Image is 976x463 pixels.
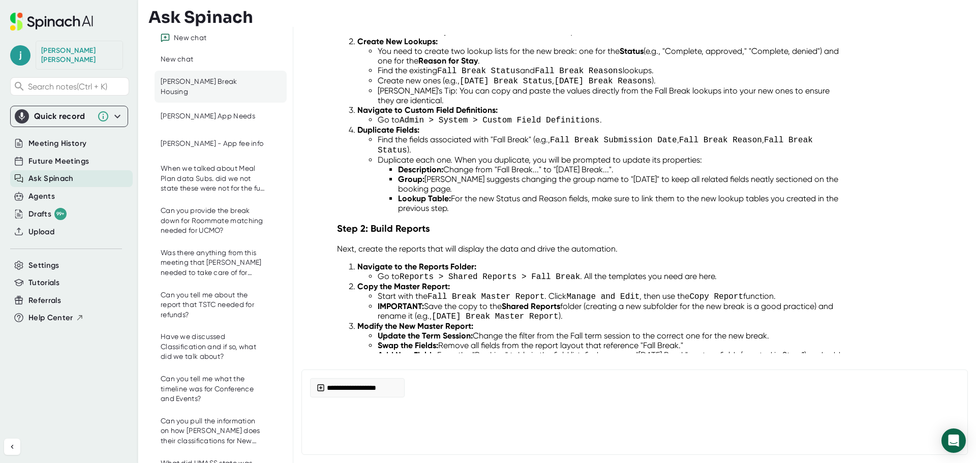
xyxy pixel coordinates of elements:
[28,191,55,202] button: Agents
[502,301,560,311] strong: Shared Reports
[28,226,54,238] button: Upload
[418,56,478,66] strong: Reason for Stay
[378,136,813,155] code: Fall Break Status
[460,77,552,86] code: [DATE] Break Status
[378,76,842,86] li: Create new ones (e.g., , ).
[28,260,59,271] button: Settings
[400,272,580,282] code: Reports > Shared Reports > Fall Break
[378,115,842,125] li: Go to .
[378,271,842,282] li: Go to . All the templates you need are here.
[378,341,438,350] strong: Swap the Fields:
[378,46,842,66] li: You need to create two lookup lists for the new break: one for the (e.g., "Complete, approved," "...
[174,34,206,43] div: New chat
[398,194,451,203] strong: Lookup Table:
[689,292,743,301] code: Copy Report
[357,125,419,135] strong: Duplicate Fields:
[941,428,966,453] div: Open Intercom Messenger
[378,66,842,76] li: Find the existing and lookups.
[378,301,842,321] li: Save the copy to the folder (creating a new subfolder for the new break is a good practice) and r...
[15,106,124,127] div: Quick record
[550,136,677,145] code: Fall Break Submission Date
[28,312,73,324] span: Help Center
[378,350,437,360] strong: Add New Fields:
[432,312,559,321] code: [DATE] Break Master Report
[34,111,92,121] div: Quick record
[337,244,842,254] p: Next, create the reports that will display the data and drive the automation.
[161,248,265,278] div: Was there anything from this meeting that Jess Younts needed to take care of for UCMO that was me...
[357,262,476,271] strong: Navigate to the Reports Folder:
[161,206,265,236] div: Can you provide the break down for Roommate matching needed for UCMO?
[28,295,61,306] button: Referrals
[161,332,265,362] div: Have we discussed Classification and if so, what did we talk about?
[378,155,842,213] li: Duplicate each one. When you duplicate, you will be prompted to update its properties:
[161,164,265,194] div: When we talked about Meal Plan data Subs. did we not state these were not for the full year but f...
[398,174,424,184] strong: Group:
[398,165,443,174] strong: Description:
[10,45,30,66] span: j
[398,194,842,213] li: For the new Status and Reason fields, make sure to link them to the new lookup tables you created...
[378,331,473,341] strong: Update the Term Session:
[28,312,84,324] button: Help Center
[378,350,842,369] li: From the "Booking" table in the field list, find your new "[DATE] Break" custom fields (created i...
[398,174,842,194] li: [PERSON_NAME] suggests changing the group name to "[DATE]" to keep all related fields neatly sect...
[428,292,544,301] code: Fall Break Master Report
[620,46,644,56] strong: Status
[28,208,67,220] button: Drafts 99+
[679,136,762,145] code: Fall Break Reason
[378,291,842,301] li: Start with the . Click , then use the function.
[161,77,265,97] div: [PERSON_NAME] Break Housing
[378,86,842,105] li: [PERSON_NAME]'s Tip: You can copy and paste the values directly from the Fall Break lookups into ...
[28,138,86,149] button: Meeting History
[28,208,67,220] div: Drafts
[437,67,520,76] code: Fall Break Status
[357,105,498,115] strong: Navigate to Custom Field Definitions:
[337,223,430,234] strong: Step 2: Build Reports
[161,416,265,446] div: Can you pull the information on how BLINN does their classifications for New and returning students?
[161,54,193,65] div: New chat
[54,208,67,220] div: 99+
[357,282,450,291] strong: Copy the Master Report:
[161,374,265,404] div: Can you tell me what the timeline was for Conference and Events?
[378,301,424,311] strong: IMPORTANT:
[41,46,117,64] div: Jess Younts
[554,77,652,86] code: [DATE] Break Reasons
[941,428,959,446] div: Send message
[28,277,59,289] button: Tutorials
[566,292,639,301] code: Manage and Edit
[378,331,842,341] li: Change the filter from the Fall term session to the correct one for the new break.
[4,439,20,455] button: Collapse sidebar
[400,116,600,125] code: Admin > System > Custom Field Definitions
[378,341,842,350] li: Remove all fields from the report layout that reference "Fall Break."
[378,135,842,155] li: Find the fields associated with "Fall Break" (e.g., , , ).
[357,321,473,331] strong: Modify the New Master Report:
[161,290,265,320] div: Can you tell me about the report that TSTC needed for refunds?
[28,156,89,167] button: Future Meetings
[535,67,623,76] code: Fall Break Reasons
[161,111,255,121] div: BARTON App Needs
[398,165,842,174] li: Change from "Fall Break..." to "[DATE] Break...".
[357,37,438,46] strong: Create New Lookups:
[148,8,253,27] h3: Ask Spinach
[161,139,263,149] div: Blinn - App fee info
[28,82,126,91] span: Search notes (Ctrl + K)
[28,173,74,184] button: Ask Spinach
